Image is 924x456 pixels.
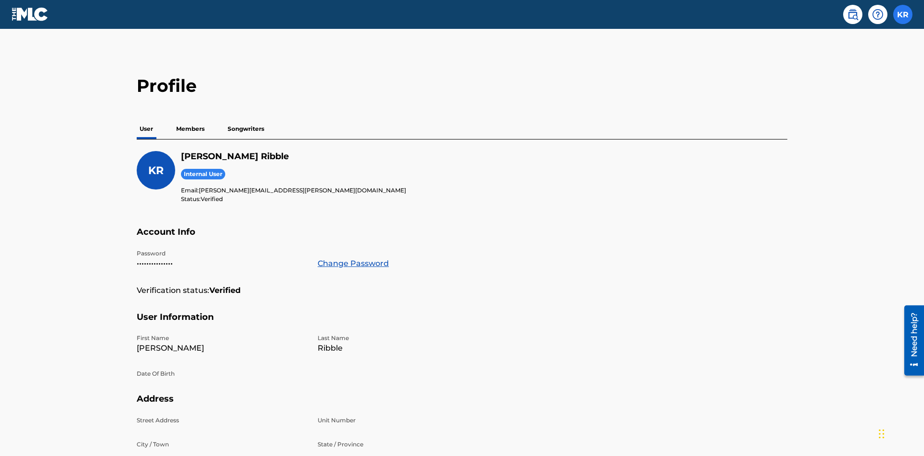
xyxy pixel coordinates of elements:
p: Verification status: [137,285,209,296]
p: Unit Number [318,416,487,425]
p: City / Town [137,440,306,449]
p: Songwriters [225,119,267,139]
p: User [137,119,156,139]
iframe: Chat Widget [876,410,924,456]
span: [PERSON_NAME][EMAIL_ADDRESS][PERSON_NAME][DOMAIN_NAME] [199,187,406,194]
p: Email: [181,186,406,195]
div: User Menu [893,5,912,24]
span: KR [148,164,164,177]
span: Internal User [181,169,225,180]
p: Password [137,249,306,258]
img: MLC Logo [12,7,49,21]
img: help [872,9,884,20]
div: Drag [879,419,885,448]
p: Street Address [137,416,306,425]
h5: User Information [137,312,787,334]
p: Date Of Birth [137,369,306,378]
p: Status: [181,195,406,203]
h5: Address [137,393,787,416]
p: Members [173,119,207,139]
h5: Account Info [137,227,787,249]
h5: Krystal Ribble [181,151,406,162]
p: First Name [137,334,306,342]
iframe: Resource Center [897,302,924,380]
p: State / Province [318,440,487,449]
p: [PERSON_NAME] [137,342,306,354]
strong: Verified [209,285,241,296]
img: search [847,9,859,20]
p: Ribble [318,342,487,354]
span: Verified [201,195,223,203]
div: Help [868,5,887,24]
h2: Profile [137,75,787,97]
a: Public Search [843,5,862,24]
p: ••••••••••••••• [137,258,306,269]
p: Last Name [318,334,487,342]
a: Change Password [318,258,389,269]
